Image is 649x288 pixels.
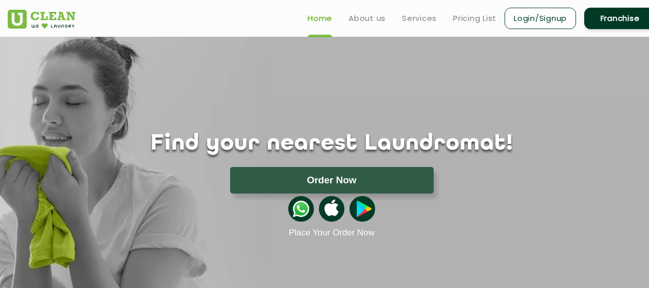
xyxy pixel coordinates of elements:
img: apple-icon.png [319,196,344,222]
button: Order Now [230,167,434,194]
img: playstoreicon.png [350,196,375,222]
img: whatsappicon.png [288,196,314,222]
a: Login/Signup [505,8,576,29]
a: About us [348,12,386,25]
a: Home [308,12,332,25]
img: UClean Laundry and Dry Cleaning [8,10,76,29]
a: Place Your Order Now [289,228,375,238]
a: Services [402,12,437,25]
a: Pricing List [453,12,496,25]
